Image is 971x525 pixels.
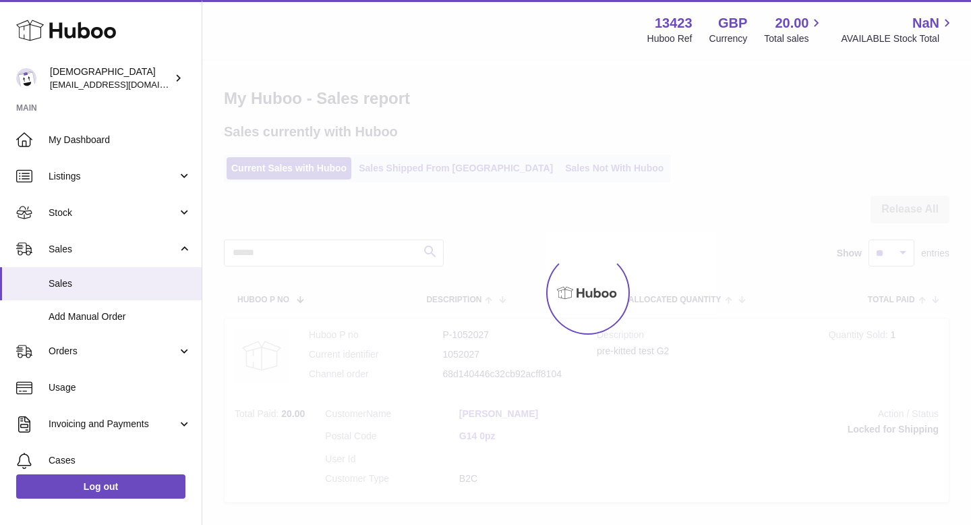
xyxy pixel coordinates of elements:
[841,14,955,45] a: NaN AVAILABLE Stock Total
[49,206,177,219] span: Stock
[718,14,747,32] strong: GBP
[49,243,177,256] span: Sales
[49,170,177,183] span: Listings
[49,345,177,358] span: Orders
[50,79,198,90] span: [EMAIL_ADDRESS][DOMAIN_NAME]
[775,14,808,32] span: 20.00
[50,65,171,91] div: [DEMOGRAPHIC_DATA]
[912,14,939,32] span: NaN
[841,32,955,45] span: AVAILABLE Stock Total
[49,454,192,467] span: Cases
[49,134,192,146] span: My Dashboard
[16,474,185,499] a: Log out
[647,32,693,45] div: Huboo Ref
[709,32,748,45] div: Currency
[49,310,192,323] span: Add Manual Order
[764,32,824,45] span: Total sales
[49,418,177,431] span: Invoicing and Payments
[49,277,192,290] span: Sales
[49,381,192,394] span: Usage
[764,14,824,45] a: 20.00 Total sales
[655,14,693,32] strong: 13423
[16,68,36,88] img: olgazyuz@outlook.com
